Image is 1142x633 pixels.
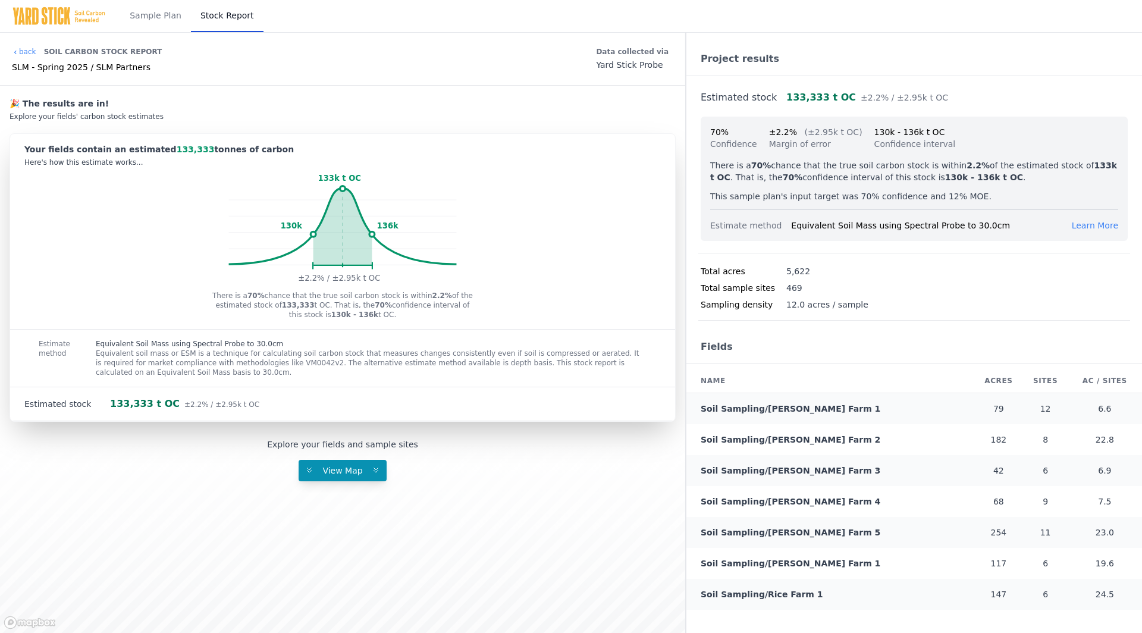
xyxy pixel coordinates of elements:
[710,127,729,137] span: 70%
[110,397,259,411] div: 133,333 t OC
[12,61,162,73] div: SLM - Spring 2025 / SLM Partners
[710,161,1117,182] strong: 133k t OC
[974,393,1023,425] td: 79
[10,112,676,121] div: Explore your fields' carbon stock estimates
[44,42,162,61] div: Soil Carbon Stock Report
[377,221,399,230] tspan: 136k
[184,400,259,409] span: ±2.2% / ±2.95k t OC
[769,127,797,137] span: ±2.2%
[701,404,880,413] a: Soil Sampling/[PERSON_NAME] Farm 1
[769,138,862,150] div: Margin of error
[247,292,265,300] strong: 70%
[1068,424,1142,455] td: 22.8
[1024,548,1068,579] td: 6
[974,369,1023,393] th: Acres
[1068,486,1142,517] td: 7.5
[701,559,880,568] a: Soil Sampling/[PERSON_NAME] Farm 1
[1068,393,1142,425] td: 6.6
[1072,221,1118,230] span: Learn More
[791,220,1071,231] div: Equivalent Soil Mass using Spectral Probe to 30.0cm
[331,311,378,319] strong: 130k - 136k
[267,438,418,450] div: Explore your fields and sample sites
[701,497,880,506] a: Soil Sampling/[PERSON_NAME] Farm 4
[783,173,803,182] strong: 70%
[24,398,110,410] div: Estimated stock
[804,127,862,137] span: (±2.95k t OC)
[1024,424,1068,455] td: 8
[974,486,1023,517] td: 68
[974,579,1023,610] td: 147
[710,159,1118,183] p: There is a chance that the true soil carbon stock is within of the estimated stock of . That is, ...
[751,161,771,170] strong: 70%
[786,265,810,277] div: 5,622
[701,53,779,64] a: Project results
[96,349,647,377] p: Equivalent soil mass or ESM is a technique for calculating soil carbon stock that measures change...
[299,460,387,481] button: View Map
[596,59,669,71] div: Yard Stick Probe
[24,158,661,167] div: Here's how this estimate works...
[701,435,880,444] a: Soil Sampling/[PERSON_NAME] Farm 2
[861,93,948,102] span: ±2.2% / ±2.95k t OC
[596,45,669,59] div: Data collected via
[786,299,868,311] div: 12.0 acres / sample
[432,292,452,300] strong: 2.2%
[1068,369,1142,393] th: AC / Sites
[10,98,676,109] div: 🎉 The results are in!
[315,466,369,475] span: View Map
[281,221,302,230] tspan: 130k
[686,330,1142,364] div: Fields
[1068,548,1142,579] td: 19.6
[209,291,476,319] p: There is a chance that the true soil carbon stock is within of the estimated stock of t OC. That ...
[1024,579,1068,610] td: 6
[967,161,990,170] strong: 2.2%
[298,274,380,283] tspan: ±2.2% / ±2.95k t OC
[282,301,315,309] strong: 133,333
[12,7,106,26] img: Yard Stick Logo
[701,528,880,537] a: Soil Sampling/[PERSON_NAME] Farm 5
[710,190,1118,202] p: This sample plan's input target was 70% confidence and 12% MOE.
[701,299,786,311] div: Sampling density
[12,47,36,57] a: back
[1068,517,1142,548] td: 23.0
[786,282,802,294] div: 469
[874,138,956,150] div: Confidence interval
[710,138,757,150] div: Confidence
[1024,517,1068,548] td: 11
[1024,393,1068,425] td: 12
[974,517,1023,548] td: 254
[710,220,791,231] div: Estimate method
[177,145,215,154] span: 133,333
[1024,455,1068,486] td: 6
[701,590,823,599] a: Soil Sampling/Rice Farm 1
[701,282,786,294] div: Total sample sites
[974,548,1023,579] td: 117
[686,369,974,393] th: Name
[1024,486,1068,517] td: 9
[701,265,786,277] div: Total acres
[10,330,67,387] div: Estimate method
[945,173,1023,182] strong: 130k - 136k t OC
[375,301,392,309] strong: 70%
[786,90,948,105] div: 133,333 t OC
[96,339,647,349] p: Equivalent Soil Mass using Spectral Probe to 30.0cm
[701,466,880,475] a: Soil Sampling/[PERSON_NAME] Farm 3
[318,174,362,183] tspan: 133k t OC
[701,92,777,103] a: Estimated stock
[1024,369,1068,393] th: Sites
[974,455,1023,486] td: 42
[24,143,661,155] div: Your fields contain an estimated tonnes of carbon
[974,424,1023,455] td: 182
[1068,455,1142,486] td: 6.9
[1068,579,1142,610] td: 24.5
[874,127,945,137] span: 130k - 136k t OC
